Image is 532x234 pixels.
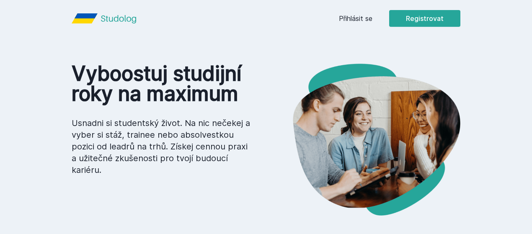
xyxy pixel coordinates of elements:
[339,13,372,23] a: Přihlásit se
[72,64,253,104] h1: Vyboostuj studijní roky na maximum
[72,117,253,176] p: Usnadni si studentský život. Na nic nečekej a vyber si stáž, trainee nebo absolvestkou pozici od ...
[389,10,460,27] button: Registrovat
[266,64,460,216] img: hero.png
